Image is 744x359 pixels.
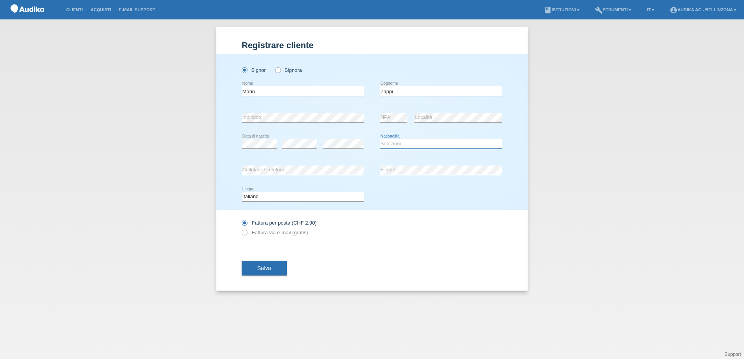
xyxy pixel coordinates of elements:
[544,6,552,14] i: book
[540,7,583,12] a: bookIstruzioni ▾
[666,7,740,12] a: account_circleAudika AG - Bellinzona ▾
[670,6,677,14] i: account_circle
[591,7,635,12] a: buildStrumenti ▾
[242,67,266,73] label: Signor
[242,40,502,50] h1: Registrare cliente
[242,261,287,275] button: Salva
[242,220,247,230] input: Fattura per posta (CHF 2.90)
[595,6,603,14] i: build
[115,7,159,12] a: E-mail Support
[8,15,47,21] a: POS — MF Group
[257,265,271,271] span: Salva
[242,230,308,235] label: Fattura via e-mail (gratis)
[275,67,302,73] label: Signora
[87,7,115,12] a: Acquisti
[725,352,741,357] a: Support
[62,7,87,12] a: Clienti
[242,67,247,72] input: Signor
[242,220,317,226] label: Fattura per posta (CHF 2.90)
[275,67,280,72] input: Signora
[643,7,658,12] a: IT ▾
[242,230,247,239] input: Fattura via e-mail (gratis)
